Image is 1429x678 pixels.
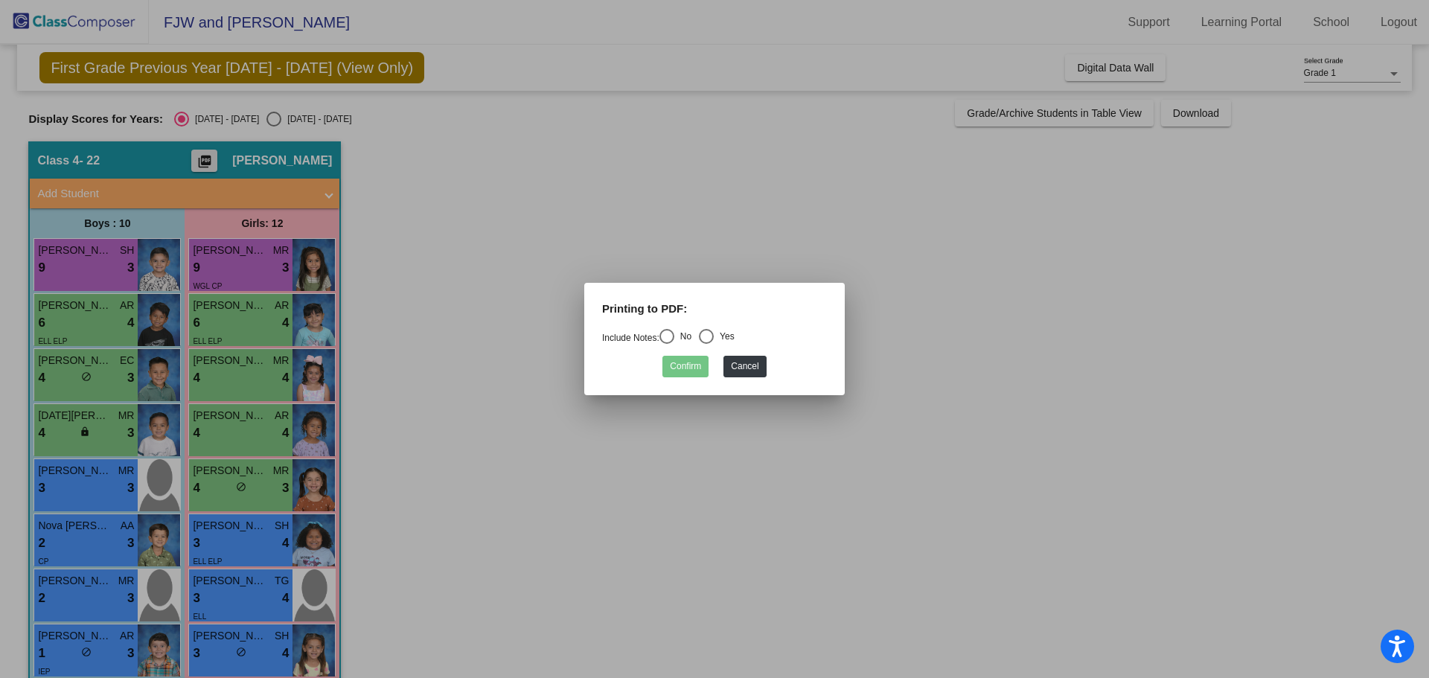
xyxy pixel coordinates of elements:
a: Include Notes: [602,333,659,343]
label: Printing to PDF: [602,301,687,318]
button: Confirm [662,356,709,377]
mat-radio-group: Select an option [602,333,735,343]
div: No [674,330,691,343]
div: Yes [714,330,735,343]
button: Cancel [723,356,766,377]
